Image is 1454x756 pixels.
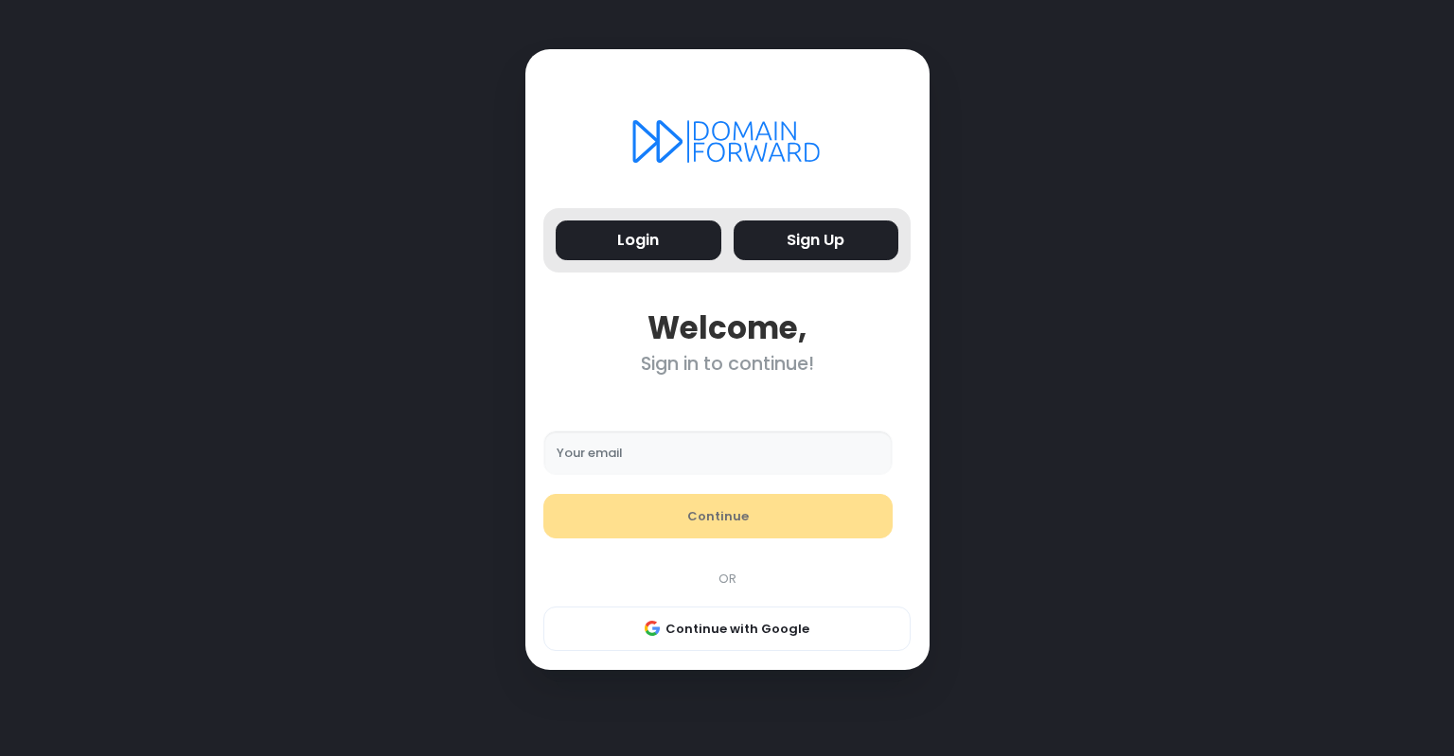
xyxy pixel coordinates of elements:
[556,220,721,261] button: Login
[734,220,899,261] button: Sign Up
[534,570,920,589] div: OR
[543,353,911,375] div: Sign in to continue!
[543,309,911,346] div: Welcome,
[543,607,911,652] button: Continue with Google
